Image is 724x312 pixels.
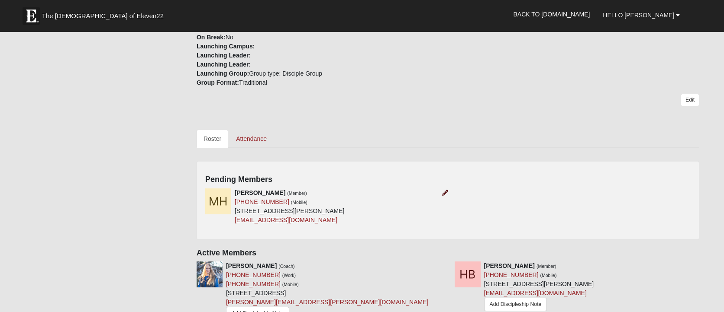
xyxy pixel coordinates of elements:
small: (Member) [537,264,556,269]
strong: Launching Leader: [197,52,251,59]
strong: Launching Campus: [197,43,255,50]
a: [PHONE_NUMBER] [226,280,281,287]
span: The [DEMOGRAPHIC_DATA] of Eleven22 [42,12,164,20]
a: The [DEMOGRAPHIC_DATA] of Eleven22 [18,3,191,25]
strong: On Break: [197,34,226,41]
img: Eleven22 logo [23,7,40,25]
a: [EMAIL_ADDRESS][DOMAIN_NAME] [235,216,337,223]
strong: [PERSON_NAME] [226,262,277,269]
strong: [PERSON_NAME] [484,262,535,269]
a: Edit [681,94,699,106]
strong: [PERSON_NAME] [235,189,285,196]
small: (Mobile) [540,273,556,278]
small: (Coach) [278,264,294,269]
small: (Member) [287,191,307,196]
h4: Active Members [197,248,699,258]
strong: Launching Group: [197,70,249,77]
a: [PHONE_NUMBER] [235,198,289,205]
strong: Launching Leader: [197,61,251,68]
a: Hello [PERSON_NAME] [596,4,686,26]
small: (Mobile) [282,282,299,287]
a: Roster [197,130,228,148]
a: [PHONE_NUMBER] [226,271,281,278]
a: Back to [DOMAIN_NAME] [507,3,597,25]
div: [STREET_ADDRESS][PERSON_NAME] [235,188,345,225]
small: (Mobile) [291,200,307,205]
h4: Pending Members [205,175,691,185]
a: Attendance [229,130,274,148]
a: [PHONE_NUMBER] [484,271,539,278]
span: Hello [PERSON_NAME] [603,12,674,19]
small: (Work) [282,273,296,278]
strong: Group Format: [197,79,239,86]
a: [EMAIL_ADDRESS][DOMAIN_NAME] [484,290,587,296]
